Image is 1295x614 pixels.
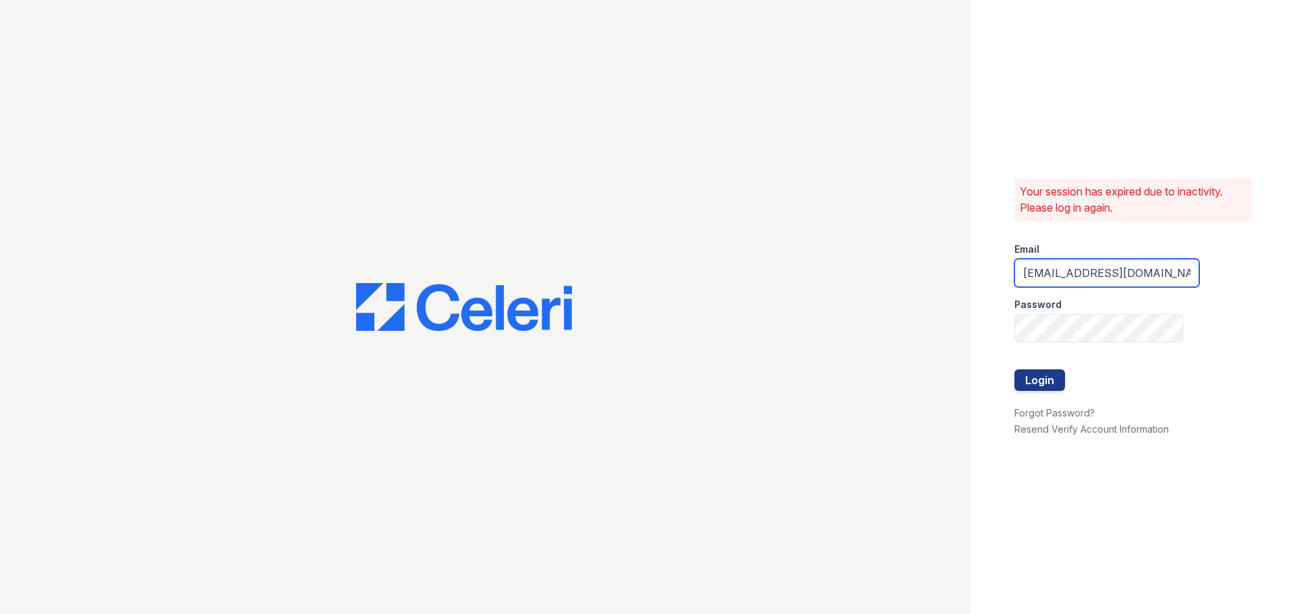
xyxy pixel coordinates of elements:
button: Login [1014,369,1065,391]
label: Password [1014,298,1062,311]
img: CE_Logo_Blue-a8612792a0a2168367f1c8372b55b34899dd931a85d93a1a3d3e32e68fde9ad4.png [356,283,572,332]
a: Resend Verify Account Information [1014,423,1169,435]
a: Forgot Password? [1014,407,1095,419]
label: Email [1014,243,1039,256]
p: Your session has expired due to inactivity. Please log in again. [1020,183,1246,216]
